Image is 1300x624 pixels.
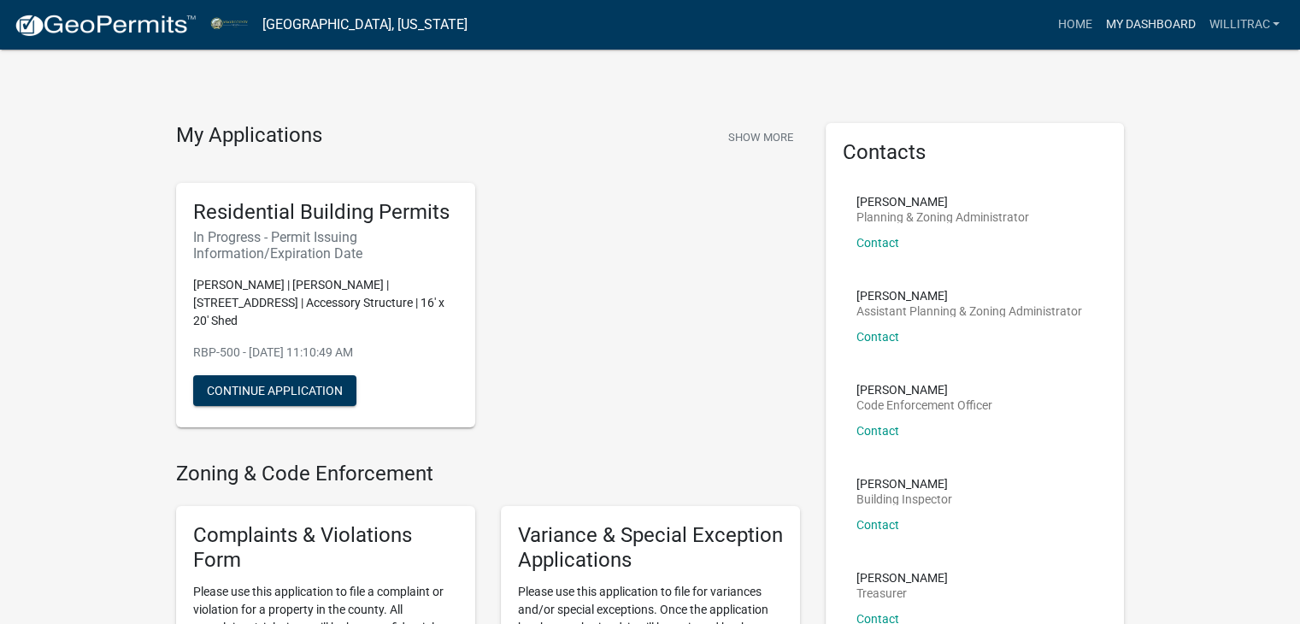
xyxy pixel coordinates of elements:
h5: Residential Building Permits [193,200,458,225]
a: Contact [856,236,899,250]
button: Continue Application [193,375,356,406]
a: Contact [856,424,899,438]
a: My Dashboard [1098,9,1202,41]
p: Building Inspector [856,493,952,505]
p: [PERSON_NAME] [856,290,1082,302]
h4: My Applications [176,123,322,149]
a: Contact [856,518,899,532]
p: [PERSON_NAME] [856,196,1029,208]
p: Planning & Zoning Administrator [856,211,1029,223]
h5: Complaints & Violations Form [193,523,458,573]
h4: Zoning & Code Enforcement [176,462,800,486]
a: Willitrac [1202,9,1286,41]
p: Assistant Planning & Zoning Administrator [856,305,1082,317]
a: Home [1050,9,1098,41]
p: [PERSON_NAME] [856,572,948,584]
h6: In Progress - Permit Issuing Information/Expiration Date [193,229,458,262]
a: Contact [856,330,899,344]
button: Show More [721,123,800,151]
p: [PERSON_NAME] [856,478,952,490]
p: Code Enforcement Officer [856,399,992,411]
h5: Contacts [843,140,1108,165]
img: Miami County, Indiana [210,13,249,36]
a: [GEOGRAPHIC_DATA], [US_STATE] [262,10,468,39]
p: Treasurer [856,587,948,599]
p: [PERSON_NAME] [856,384,992,396]
p: [PERSON_NAME] | [PERSON_NAME] | [STREET_ADDRESS] | Accessory Structure | 16' x 20' Shed [193,276,458,330]
p: RBP-500 - [DATE] 11:10:49 AM [193,344,458,362]
h5: Variance & Special Exception Applications [518,523,783,573]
